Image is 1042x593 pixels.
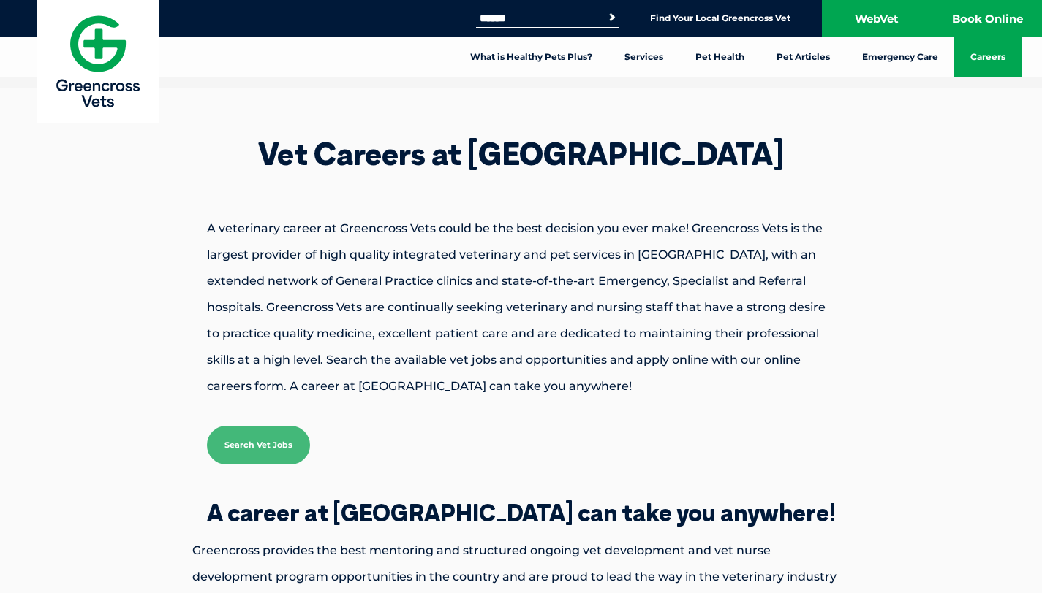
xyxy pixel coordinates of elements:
[454,37,608,77] a: What is Healthy Pets Plus?
[156,215,887,399] p: A veterinary career at Greencross Vets could be the best decision you ever make! Greencross Vets ...
[679,37,760,77] a: Pet Health
[954,37,1022,77] a: Careers
[760,37,846,77] a: Pet Articles
[650,12,790,24] a: Find Your Local Greencross Vet
[605,10,619,25] button: Search
[141,501,902,524] h2: A career at [GEOGRAPHIC_DATA] can take you anywhere!
[846,37,954,77] a: Emergency Care
[156,139,887,169] h1: Vet Careers at [GEOGRAPHIC_DATA]
[207,426,310,464] a: Search Vet Jobs
[608,37,679,77] a: Services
